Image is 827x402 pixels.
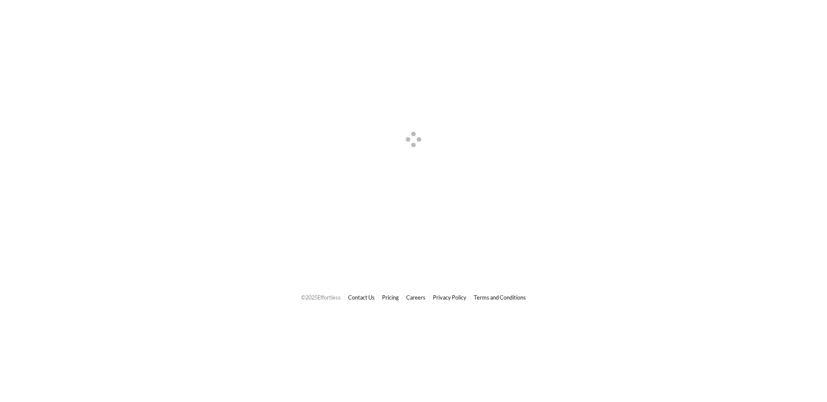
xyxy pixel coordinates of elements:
[301,294,341,301] span: © 2025 Effortless
[433,294,466,301] a: Privacy Policy
[382,294,399,301] a: Pricing
[406,294,426,301] a: Careers
[348,294,375,301] a: Contact Us
[474,294,526,301] a: Terms and Conditions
